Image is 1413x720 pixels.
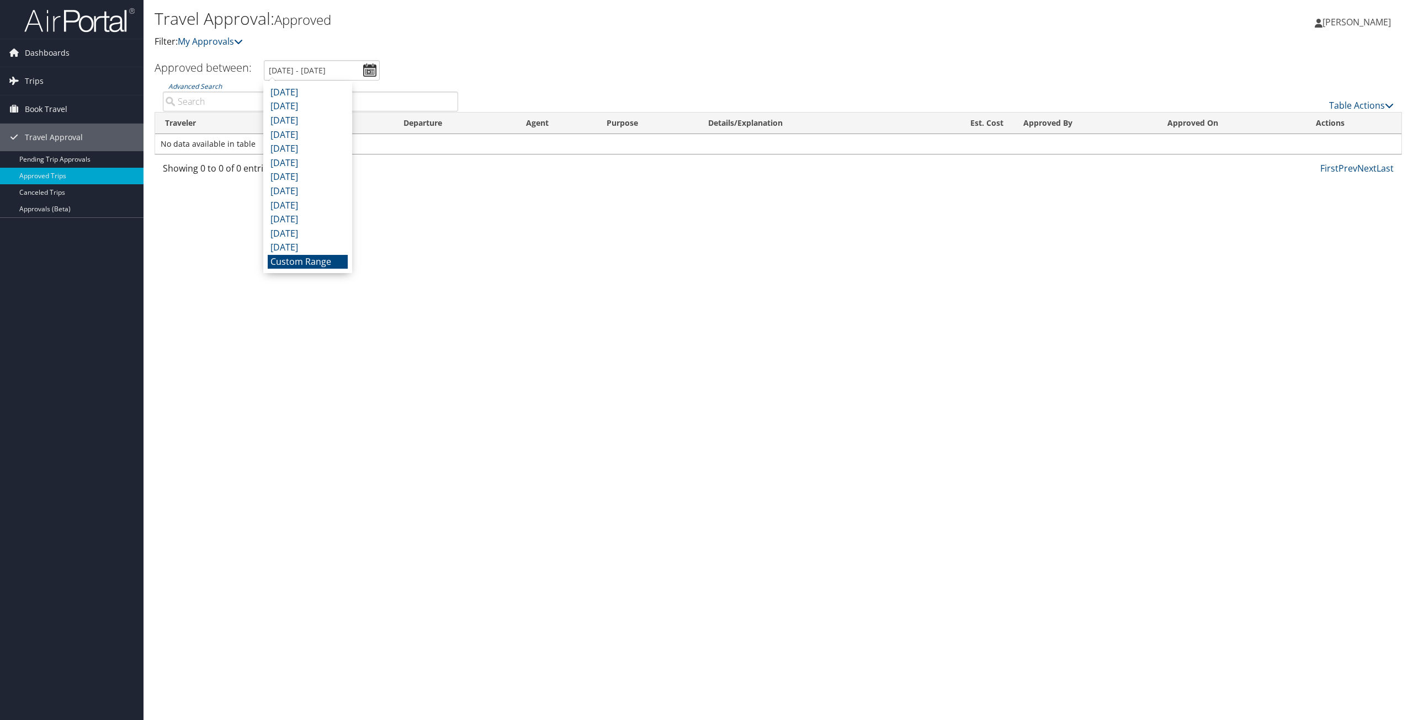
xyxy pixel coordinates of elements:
li: [DATE] [268,170,348,184]
li: [DATE] [268,241,348,255]
h3: Approved between: [155,60,252,75]
th: Purpose [597,113,699,134]
li: [DATE] [268,128,348,142]
input: [DATE] - [DATE] [264,60,380,81]
a: Prev [1338,162,1357,174]
li: [DATE] [268,199,348,213]
a: My Approvals [178,35,243,47]
th: Destination: activate to sort column ascending [258,113,394,134]
li: [DATE] [268,114,348,128]
span: Travel Approval [25,124,83,151]
li: [DATE] [268,184,348,199]
img: airportal-logo.png [24,7,135,33]
a: Table Actions [1329,99,1394,111]
li: [DATE] [268,212,348,227]
span: Trips [25,67,44,95]
li: Custom Range [268,255,348,269]
a: Next [1357,162,1377,174]
th: Actions [1306,113,1401,134]
span: Book Travel [25,95,67,123]
th: Departure: activate to sort column ascending [394,113,516,134]
th: Approved By: activate to sort column ascending [1013,113,1157,134]
div: Showing 0 to 0 of 0 entries [163,162,458,180]
span: [PERSON_NAME] [1322,16,1391,28]
li: [DATE] [268,227,348,241]
th: Traveler: activate to sort column ascending [155,113,258,134]
th: Est. Cost: activate to sort column ascending [909,113,1014,134]
p: Filter: [155,35,986,49]
h1: Travel Approval: [155,7,986,30]
a: [PERSON_NAME] [1315,6,1402,39]
li: [DATE] [268,99,348,114]
th: Approved On: activate to sort column ascending [1157,113,1306,134]
th: Agent [516,113,597,134]
a: Last [1377,162,1394,174]
td: No data available in table [155,134,1401,154]
span: Dashboards [25,39,70,67]
th: Details/Explanation [698,113,909,134]
li: [DATE] [268,156,348,170]
li: [DATE] [268,142,348,156]
small: Approved [274,10,331,29]
a: Advanced Search [168,82,222,91]
a: First [1320,162,1338,174]
input: Advanced Search [163,92,458,111]
li: [DATE] [268,86,348,100]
